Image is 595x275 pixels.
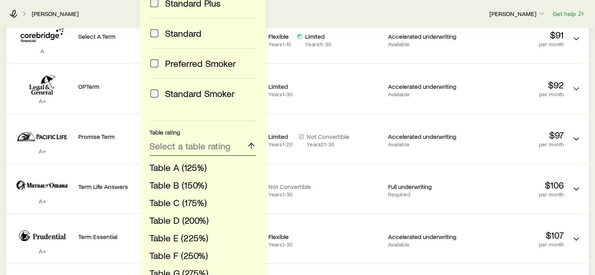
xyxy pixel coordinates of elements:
[307,133,349,140] p: Not Convertible
[268,83,293,90] p: Limited
[78,83,175,90] p: OPTerm
[268,41,291,47] p: Years 1 - 10
[13,147,72,155] p: A+
[467,129,564,140] p: $97
[268,32,291,40] p: Flexible
[305,32,331,40] p: Limited
[467,79,564,90] p: $92
[467,230,564,241] p: $107
[467,241,564,248] p: per month
[388,191,460,198] p: Required
[388,133,460,140] p: Accelerated underwriting
[489,10,546,18] p: [PERSON_NAME]
[388,241,460,248] p: Available
[268,191,311,198] p: Years 1 - 30
[388,41,460,47] p: Available
[388,91,460,97] p: Available
[489,9,546,19] button: [PERSON_NAME]
[13,247,72,255] p: A+
[268,183,311,191] p: Not Convertible
[388,141,460,147] p: Available
[388,83,460,90] p: Accelerated underwriting
[13,197,72,205] p: A+
[467,141,564,147] p: per month
[388,32,460,40] p: Accelerated underwriting
[467,191,564,198] p: per month
[552,9,586,18] button: Get help
[467,29,564,40] p: $91
[388,183,460,191] p: Full underwriting
[31,10,79,18] a: [PERSON_NAME]
[268,241,293,248] p: Years 1 - 30
[78,233,175,241] p: Term Essential
[78,183,175,191] p: Term Life Answers
[467,41,564,47] p: per month
[268,133,293,140] p: Limited
[78,133,175,140] p: Promise Term
[307,141,349,147] p: Years 21 - 30
[13,97,72,105] p: A+
[268,141,293,147] p: Years 1 - 20
[305,41,331,47] p: Years 11 - 30
[13,47,72,55] p: A
[268,233,293,241] p: Flexible
[467,91,564,97] p: per month
[388,233,460,241] p: Accelerated underwriting
[268,91,293,97] p: Years 1 - 30
[467,180,564,191] p: $106
[78,32,175,40] p: Select A Term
